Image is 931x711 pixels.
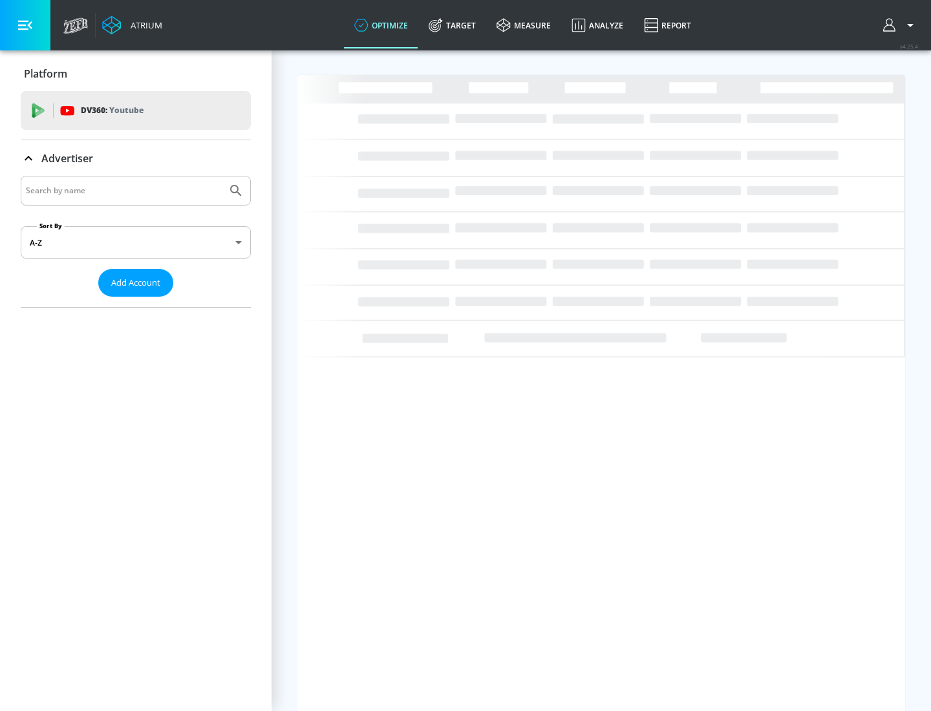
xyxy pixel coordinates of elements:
a: Report [634,2,701,48]
a: measure [486,2,561,48]
p: DV360: [81,103,144,118]
div: Platform [21,56,251,92]
a: optimize [344,2,418,48]
p: Advertiser [41,151,93,165]
div: DV360: Youtube [21,91,251,130]
div: Advertiser [21,176,251,307]
span: v 4.25.4 [900,43,918,50]
a: Target [418,2,486,48]
p: Youtube [109,103,144,117]
div: Advertiser [21,140,251,176]
nav: list of Advertiser [21,297,251,307]
button: Add Account [98,269,173,297]
span: Add Account [111,275,160,290]
div: Atrium [125,19,162,31]
a: Analyze [561,2,634,48]
label: Sort By [37,222,65,230]
div: A-Z [21,226,251,259]
input: Search by name [26,182,222,199]
p: Platform [24,67,67,81]
a: Atrium [102,16,162,35]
